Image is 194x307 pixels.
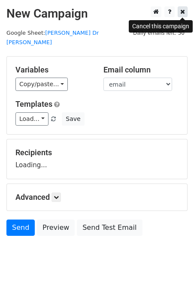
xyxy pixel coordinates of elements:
[103,65,179,75] h5: Email column
[15,99,52,108] a: Templates
[37,220,75,236] a: Preview
[6,6,188,21] h2: New Campaign
[15,78,68,91] a: Copy/paste...
[62,112,84,126] button: Save
[15,65,91,75] h5: Variables
[15,193,179,202] h5: Advanced
[15,148,179,170] div: Loading...
[151,266,194,307] iframe: Chat Widget
[6,30,99,46] small: Google Sheet:
[129,20,193,33] div: Cancel this campaign
[6,220,35,236] a: Send
[130,30,188,36] a: Daily emails left: 50
[15,148,179,157] h5: Recipients
[15,112,48,126] a: Load...
[6,30,99,46] a: [PERSON_NAME] Dr [PERSON_NAME]
[77,220,142,236] a: Send Test Email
